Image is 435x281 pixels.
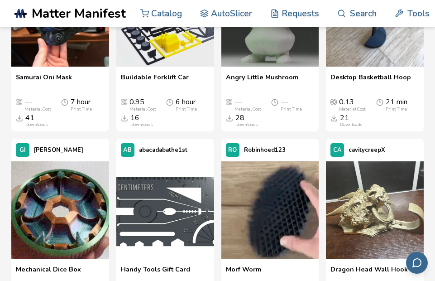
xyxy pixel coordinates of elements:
[340,114,362,127] div: 21
[235,122,258,127] div: Downloads
[226,114,233,122] span: Downloads
[123,147,132,154] span: AB
[16,73,72,89] a: Samurai Oni Mask
[16,98,22,105] span: Average Cost
[139,145,187,155] p: abacadabathe1st
[339,98,366,111] div: 0.13
[71,107,92,111] div: Print Time
[24,107,51,111] div: Material Cost
[234,107,261,111] div: Material Cost
[121,73,189,89] a: Buildable Forklift Car
[121,98,127,105] span: Average Cost
[129,107,156,111] div: Material Cost
[176,98,197,111] div: 6 hour
[386,98,407,111] div: 21 min
[235,114,258,127] div: 28
[281,107,302,111] div: Print Time
[228,147,237,154] span: RO
[25,114,48,127] div: 41
[61,98,68,106] span: Average Print Time
[376,98,383,106] span: Average Print Time
[281,98,288,106] span: —
[130,122,153,127] div: Downloads
[129,98,156,111] div: 0.95
[24,98,32,106] span: —
[234,98,242,106] span: —
[226,98,232,105] span: Average Cost
[271,98,278,106] span: Average Print Time
[130,114,153,127] div: 16
[406,252,428,274] button: Send feedback via email
[226,73,298,89] a: Angry Little Mushroom
[330,98,337,105] span: Average Cost
[71,98,92,111] div: 7 hour
[349,145,385,155] p: cavitycreepX
[340,122,362,127] div: Downloads
[34,145,83,155] p: [PERSON_NAME]
[121,114,128,122] span: Downloads
[176,107,197,111] div: Print Time
[333,147,342,154] span: CA
[25,122,48,127] div: Downloads
[386,107,407,111] div: Print Time
[339,107,366,111] div: Material Cost
[32,6,126,21] span: Matter Manifest
[330,114,338,122] span: Downloads
[244,145,286,155] p: Robinhoed123
[19,147,26,154] span: GI
[166,98,173,106] span: Average Print Time
[330,73,411,89] a: Desktop Basketball Hoop
[16,114,23,122] span: Downloads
